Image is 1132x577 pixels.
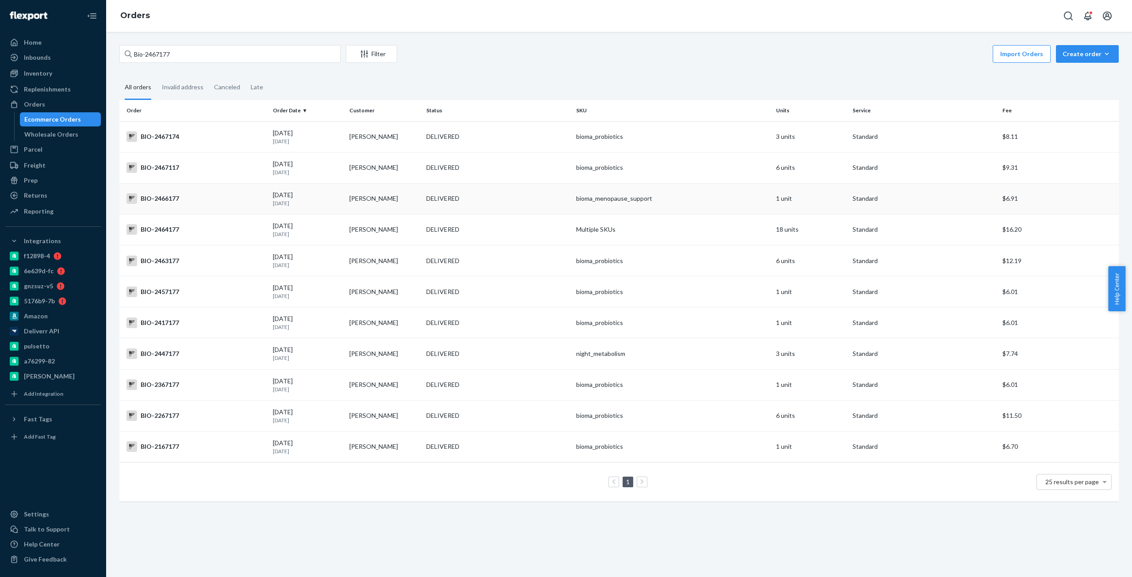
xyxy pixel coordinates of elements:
button: Fast Tags [5,412,101,426]
div: Parcel [24,145,42,154]
a: Help Center [5,537,101,551]
a: Ecommerce Orders [20,112,101,126]
a: Add Fast Tag [5,430,101,444]
div: Prep [24,176,38,185]
div: Create order [1063,50,1112,58]
button: Open Search Box [1059,7,1077,25]
div: DELIVERED [426,411,459,420]
button: Import Orders [993,45,1051,63]
div: 6e639d-fc [24,267,54,275]
td: 1 unit [773,276,849,307]
th: Status [423,100,573,121]
div: Inventory [24,69,52,78]
p: Standard [853,225,995,234]
div: BIO-2417177 [126,317,266,328]
div: Inbounds [24,53,51,62]
div: Integrations [24,237,61,245]
div: BIO-2267177 [126,410,266,421]
div: bioma_probiotics [576,411,769,420]
td: 3 units [773,121,849,152]
a: Reporting [5,204,101,218]
div: [DATE] [273,191,342,207]
div: All orders [125,76,151,100]
ol: breadcrumbs [113,3,157,29]
td: $16.20 [999,214,1119,245]
td: $6.01 [999,369,1119,400]
td: [PERSON_NAME] [346,307,422,338]
div: Amazon [24,312,48,321]
td: 6 units [773,400,849,431]
td: [PERSON_NAME] [346,431,422,462]
td: [PERSON_NAME] [346,152,422,183]
img: Flexport logo [10,11,47,20]
div: Home [24,38,42,47]
div: bioma_probiotics [576,318,769,327]
div: [DATE] [273,283,342,300]
td: 1 unit [773,431,849,462]
p: Standard [853,163,995,172]
a: Freight [5,158,101,172]
div: bioma_probiotics [576,256,769,265]
div: Fast Tags [24,415,52,424]
p: Standard [853,411,995,420]
div: DELIVERED [426,318,459,327]
a: Orders [120,11,150,20]
th: Units [773,100,849,121]
a: Deliverr API [5,324,101,338]
a: Inbounds [5,50,101,65]
div: DELIVERED [426,380,459,389]
p: Standard [853,349,995,358]
div: Replenishments [24,85,71,94]
div: bioma_probiotics [576,442,769,451]
a: Settings [5,507,101,521]
a: Replenishments [5,82,101,96]
div: [DATE] [273,314,342,331]
p: [DATE] [273,386,342,393]
div: BIO-2467117 [126,162,266,173]
div: Settings [24,510,49,519]
div: bioma_probiotics [576,380,769,389]
span: Help Center [1108,266,1125,311]
div: [DATE] [273,160,342,176]
div: bioma_menopause_support [576,194,769,203]
div: DELIVERED [426,194,459,203]
td: [PERSON_NAME] [346,245,422,276]
div: BIO-2447177 [126,348,266,359]
div: BIO-2457177 [126,287,266,297]
div: BIO-2467174 [126,131,266,142]
td: $12.19 [999,245,1119,276]
div: Canceled [214,76,240,99]
a: Parcel [5,142,101,157]
div: a76299-82 [24,357,55,366]
div: BIO-2464177 [126,224,266,235]
div: [DATE] [273,439,342,455]
button: Integrations [5,234,101,248]
div: BIO-2466177 [126,193,266,204]
p: [DATE] [273,168,342,176]
div: [DATE] [273,377,342,393]
td: 3 units [773,338,849,369]
p: [DATE] [273,230,342,238]
p: [DATE] [273,138,342,145]
td: $11.50 [999,400,1119,431]
div: 5176b9-7b [24,297,55,306]
a: Returns [5,188,101,203]
td: 1 unit [773,183,849,214]
div: [DATE] [273,129,342,145]
div: Filter [346,50,397,58]
a: Page 1 is your current page [624,478,631,485]
div: Returns [24,191,47,200]
td: $6.70 [999,431,1119,462]
p: Standard [853,256,995,265]
p: [DATE] [273,261,342,269]
td: [PERSON_NAME] [346,369,422,400]
th: Service [849,100,999,121]
td: $8.11 [999,121,1119,152]
div: [PERSON_NAME] [24,372,75,381]
p: [DATE] [273,323,342,331]
div: DELIVERED [426,256,459,265]
div: Freight [24,161,46,170]
a: [PERSON_NAME] [5,369,101,383]
div: f12898-4 [24,252,50,260]
div: Ecommerce Orders [24,115,81,124]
